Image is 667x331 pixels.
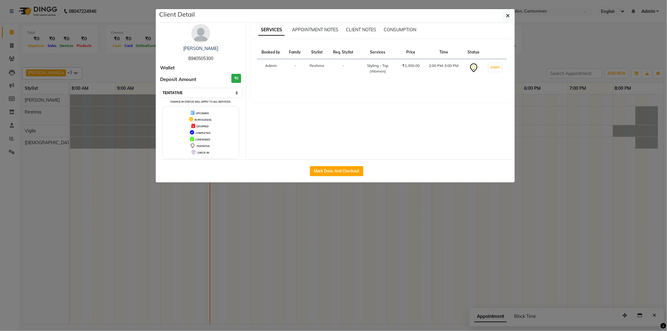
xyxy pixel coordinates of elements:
div: ₹1,300.00 [401,63,420,69]
td: - [328,59,358,78]
img: avatar [191,24,210,43]
th: Req. Stylist [328,46,358,59]
th: Stylist [305,46,328,59]
a: [PERSON_NAME] [183,46,218,51]
span: Reshma [310,63,324,68]
span: CLIENT NOTES [346,27,376,33]
th: Status [463,46,484,59]
div: Styling - Top (Women) [362,63,394,74]
small: Change in status will apply to all services. [170,100,231,103]
td: Admin [257,59,285,78]
span: IN PROGRESS [195,118,211,121]
button: START [489,64,502,71]
span: COMPLETED [195,131,210,135]
th: Family [285,46,306,59]
th: Services [358,46,398,59]
span: Wallet [160,64,175,72]
span: DROPPED [196,125,209,128]
th: Price [397,46,424,59]
h5: Client Detail [159,10,195,19]
span: CHECK-IN [197,151,209,154]
span: SERVICES [258,24,285,36]
span: APPOINTMENT NOTES [292,27,338,33]
span: CONSUMPTION [384,27,416,33]
span: 8940505300 [188,56,213,61]
td: - [285,59,306,78]
button: Mark Done And Checkout [310,166,363,176]
span: Deposit Amount [160,76,197,83]
th: Time [424,46,463,59]
span: UPCOMING [196,112,209,115]
td: 2:00 PM-3:00 PM [424,59,463,78]
span: TENTATIVE [196,145,210,148]
span: CONFIRMED [195,138,210,141]
h3: ₹0 [231,74,241,83]
th: Booked by [257,46,285,59]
